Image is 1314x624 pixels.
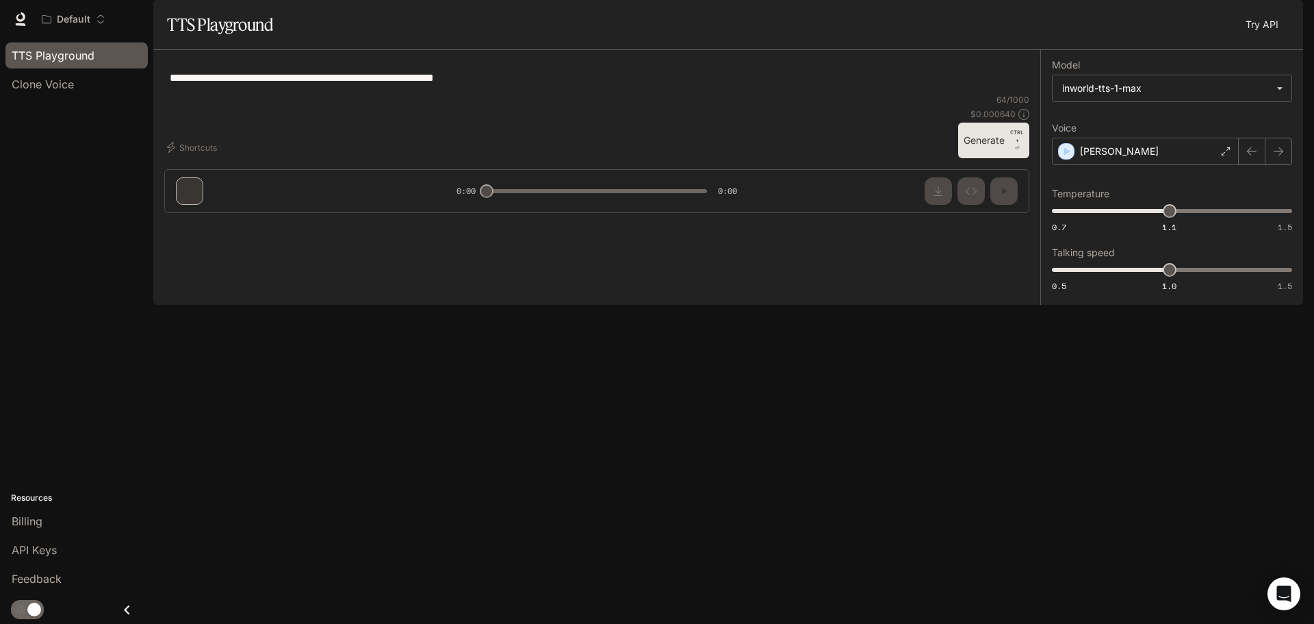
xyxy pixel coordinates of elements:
[958,123,1029,158] button: GenerateCTRL +⏎
[1240,11,1284,38] a: Try API
[996,94,1029,105] p: 64 / 1000
[1052,248,1115,258] p: Talking speed
[1080,145,1159,158] p: [PERSON_NAME]
[1052,189,1109,199] p: Temperature
[167,11,273,38] h1: TTS Playground
[970,108,1016,120] p: $ 0.000640
[1052,221,1066,233] span: 0.7
[1052,280,1066,292] span: 0.5
[1162,280,1176,292] span: 1.0
[164,136,222,158] button: Shortcuts
[1053,75,1291,101] div: inworld-tts-1-max
[1267,577,1300,610] div: Open Intercom Messenger
[1278,221,1292,233] span: 1.5
[1010,128,1024,145] p: CTRL +
[1162,221,1176,233] span: 1.1
[1278,280,1292,292] span: 1.5
[1052,123,1077,133] p: Voice
[1052,60,1080,70] p: Model
[36,5,112,33] button: Open workspace menu
[1010,128,1024,153] p: ⏎
[1062,82,1270,95] div: inworld-tts-1-max
[57,14,90,25] p: Default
